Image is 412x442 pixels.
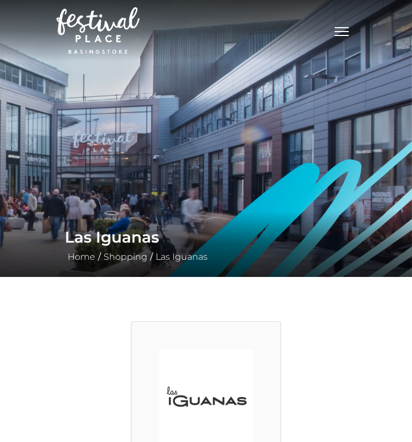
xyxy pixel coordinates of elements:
[101,251,150,262] a: Shopping
[65,251,98,262] a: Home
[65,224,347,250] h1: Las Iguanas
[153,251,210,262] a: Las Iguanas
[56,224,356,264] div: / /
[328,22,356,38] button: Toggle navigation
[56,7,140,54] img: Festival Place Logo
